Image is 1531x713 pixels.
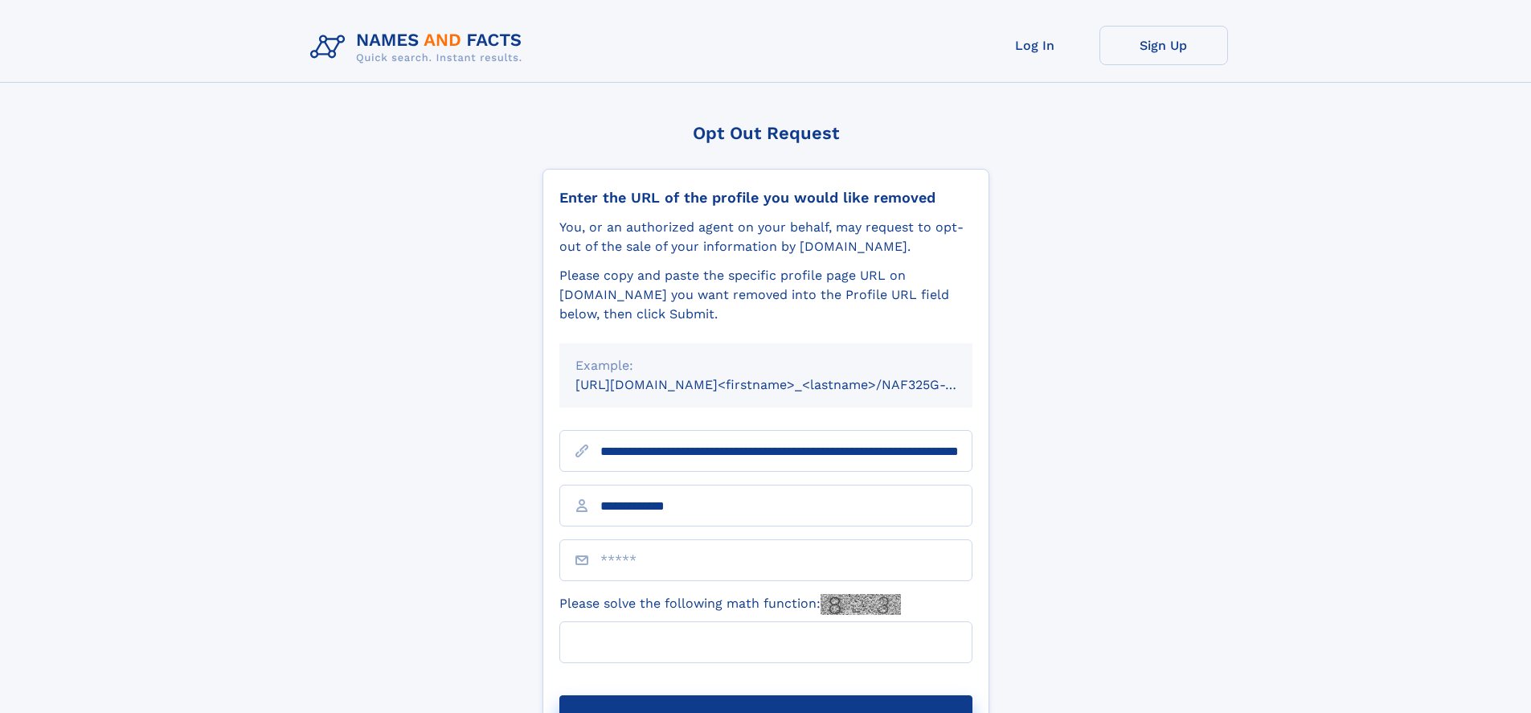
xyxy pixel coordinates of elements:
a: Sign Up [1099,26,1228,65]
small: [URL][DOMAIN_NAME]<firstname>_<lastname>/NAF325G-xxxxxxxx [575,377,1003,392]
div: Opt Out Request [542,123,989,143]
a: Log In [971,26,1099,65]
img: Logo Names and Facts [304,26,535,69]
div: You, or an authorized agent on your behalf, may request to opt-out of the sale of your informatio... [559,218,972,256]
div: Example: [575,356,956,375]
label: Please solve the following math function: [559,594,901,615]
div: Enter the URL of the profile you would like removed [559,189,972,207]
div: Please copy and paste the specific profile page URL on [DOMAIN_NAME] you want removed into the Pr... [559,266,972,324]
